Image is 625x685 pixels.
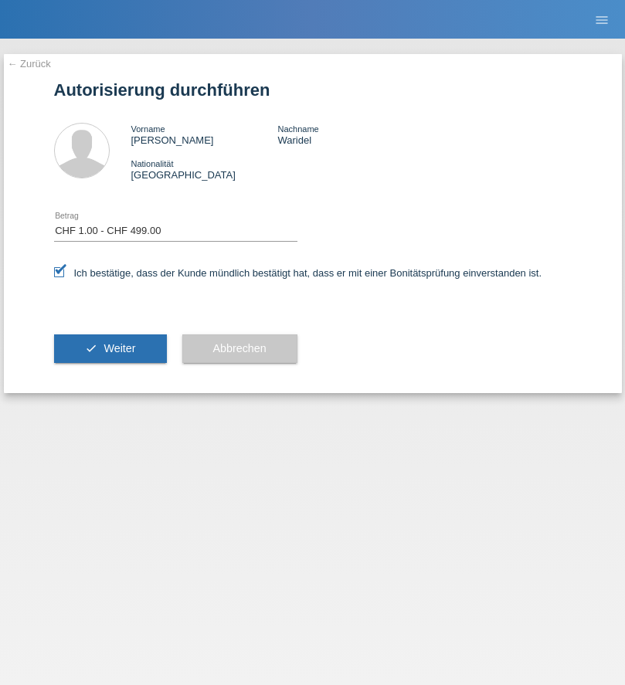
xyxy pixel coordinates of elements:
button: check Weiter [54,334,167,364]
i: check [85,342,97,354]
a: ← Zurück [8,58,51,70]
span: Abbrechen [213,342,267,354]
label: Ich bestätige, dass der Kunde mündlich bestätigt hat, dass er mit einer Bonitätsprüfung einversta... [54,267,542,279]
button: Abbrechen [182,334,297,364]
a: menu [586,15,617,24]
i: menu [594,12,610,28]
div: Waridel [277,123,424,146]
h1: Autorisierung durchführen [54,80,572,100]
div: [GEOGRAPHIC_DATA] [131,158,278,181]
span: Nachname [277,124,318,134]
span: Vorname [131,124,165,134]
span: Nationalität [131,159,174,168]
span: Weiter [104,342,135,354]
div: [PERSON_NAME] [131,123,278,146]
